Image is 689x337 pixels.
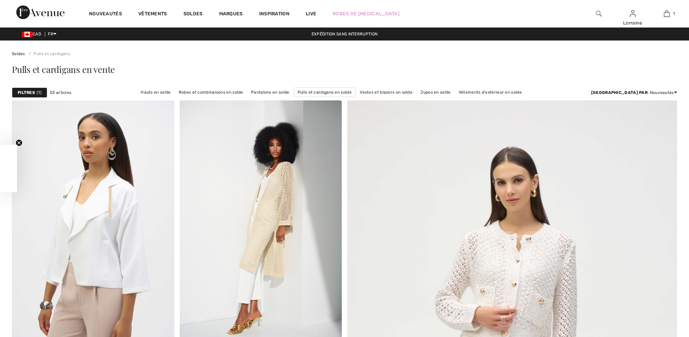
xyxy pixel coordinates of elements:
a: 1 [650,10,683,18]
a: Soldes [12,51,25,56]
div: : Nouveautés [591,90,677,96]
img: recherche [596,10,602,18]
span: FR [48,32,56,36]
a: Vêtements d'extérieur en solde [455,88,525,97]
a: Marques [219,11,243,18]
a: Hauts en solde [137,88,174,97]
img: 1ère Avenue [16,5,65,19]
a: Vêtements [138,11,167,18]
img: Mon panier [664,10,670,18]
div: Lorraine [616,19,649,27]
span: 53 articles [50,90,71,96]
a: Pulls et cardigans en solde [294,87,355,97]
span: Inspiration [259,11,289,18]
a: Live [306,10,316,17]
strong: Filtres [18,90,35,96]
a: Vestes et blazers en solde [356,88,416,97]
span: Pulls et cardigans en vente [12,63,115,75]
strong: [GEOGRAPHIC_DATA] par [591,90,648,95]
img: Canadian Dollar [22,32,33,37]
img: Mes infos [630,10,636,18]
a: Robes et combinaisons en solde [175,88,247,97]
a: Soldes [183,11,203,18]
a: Se connecter [630,10,636,17]
span: 1 [37,90,41,96]
a: Pulls et cardigans [26,51,70,56]
span: 1 [673,11,675,17]
a: Robes de [MEDICAL_DATA] [333,10,400,17]
a: Jupes en solde [417,88,454,97]
button: Close teaser [16,140,22,146]
span: CAD [22,32,44,36]
a: Pantalons en solde [248,88,293,97]
a: Nouveautés [89,11,122,18]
